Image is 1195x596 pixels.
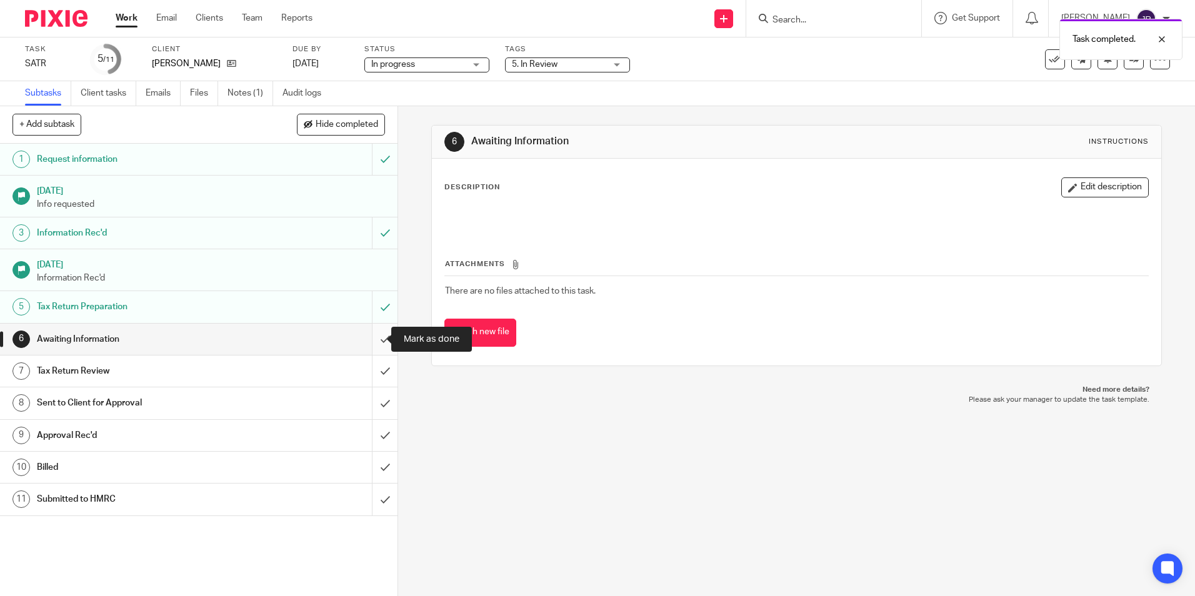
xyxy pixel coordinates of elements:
[444,182,500,192] p: Description
[97,52,114,66] div: 5
[1072,33,1136,46] p: Task completed.
[1136,9,1156,29] img: svg%3E
[292,44,349,54] label: Due by
[505,44,630,54] label: Tags
[444,132,464,152] div: 6
[37,490,252,509] h1: Submitted to HMRC
[371,60,415,69] span: In progress
[152,57,221,70] p: [PERSON_NAME]
[37,224,252,242] h1: Information Rec'd
[103,56,114,63] small: /11
[37,182,386,197] h1: [DATE]
[227,81,273,106] a: Notes (1)
[242,12,262,24] a: Team
[12,459,30,476] div: 10
[37,330,252,349] h1: Awaiting Information
[512,60,557,69] span: 5. In Review
[25,44,75,54] label: Task
[316,120,378,130] span: Hide completed
[37,150,252,169] h1: Request information
[146,81,181,106] a: Emails
[1061,177,1149,197] button: Edit description
[12,298,30,315] div: 5
[116,12,137,24] a: Work
[445,287,596,296] span: There are no files attached to this task.
[12,330,30,348] div: 6
[444,319,516,347] button: Attach new file
[1089,137,1149,147] div: Instructions
[471,135,823,148] h1: Awaiting Information
[37,198,386,211] p: Info requested
[445,261,505,267] span: Attachments
[37,426,252,445] h1: Approval Rec'd
[37,362,252,380] h1: Tax Return Review
[12,151,30,168] div: 1
[282,81,331,106] a: Audit logs
[297,114,385,135] button: Hide completed
[190,81,218,106] a: Files
[12,114,81,135] button: + Add subtask
[12,224,30,242] div: 3
[444,385,1149,395] p: Need more details?
[25,57,75,70] div: SATR
[196,12,223,24] a: Clients
[12,427,30,444] div: 9
[281,12,312,24] a: Reports
[12,362,30,380] div: 7
[292,59,319,68] span: [DATE]
[37,256,386,271] h1: [DATE]
[444,395,1149,405] p: Please ask your manager to update the task template.
[37,272,386,284] p: Information Rec'd
[12,490,30,508] div: 11
[37,394,252,412] h1: Sent to Client for Approval
[25,10,87,27] img: Pixie
[25,81,71,106] a: Subtasks
[156,12,177,24] a: Email
[81,81,136,106] a: Client tasks
[364,44,489,54] label: Status
[152,44,277,54] label: Client
[37,297,252,316] h1: Tax Return Preparation
[12,394,30,412] div: 8
[37,458,252,477] h1: Billed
